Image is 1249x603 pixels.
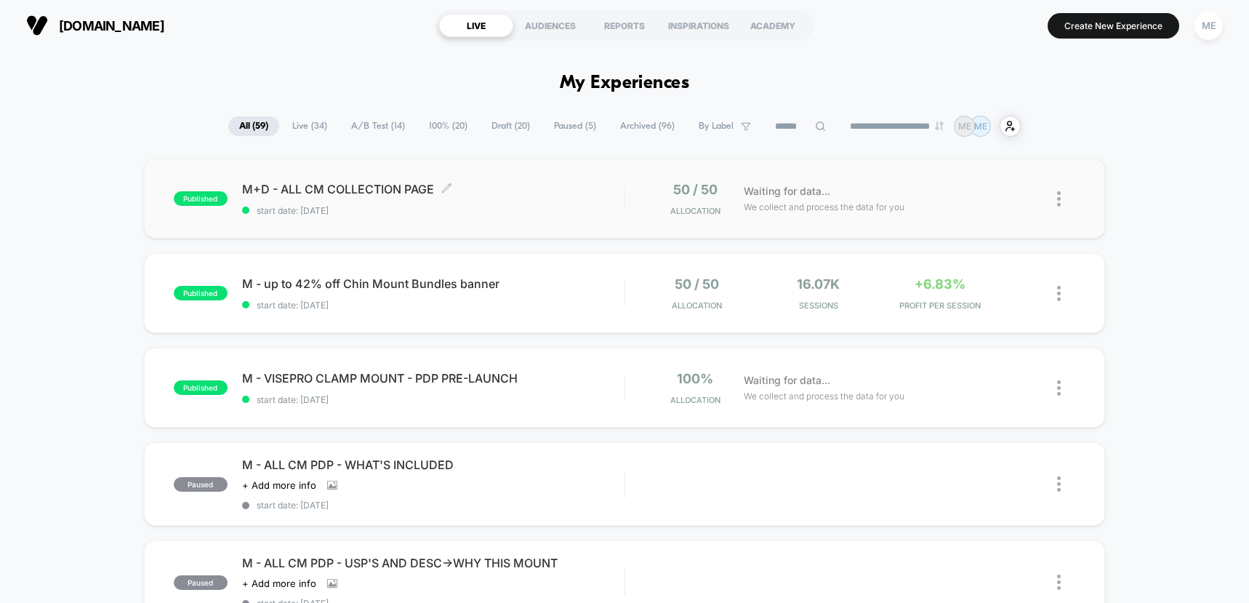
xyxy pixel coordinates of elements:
div: ACADEMY [736,14,810,37]
span: paused [174,575,228,590]
h1: My Experiences [560,73,690,94]
span: All ( 59 ) [228,116,279,136]
div: ME [1194,12,1223,40]
span: M - ALL CM PDP - WHAT'S INCLUDED [242,458,624,472]
span: Allocation [670,395,720,405]
span: Waiting for data... [744,372,830,388]
img: close [1057,191,1061,207]
span: published [174,380,228,395]
span: paused [174,477,228,492]
span: published [174,191,228,206]
span: Waiting for data... [744,183,830,199]
span: 50 / 50 [675,276,719,292]
div: AUDIENCES [513,14,587,37]
img: close [1057,380,1061,396]
span: 16.07k [797,276,840,292]
span: start date: [DATE] [242,205,624,216]
img: close [1057,476,1061,492]
span: Live ( 34 ) [281,116,338,136]
img: close [1057,575,1061,590]
span: 100% [677,371,713,386]
button: [DOMAIN_NAME] [22,14,169,37]
span: By Label [699,121,734,132]
span: + Add more info [242,479,316,491]
div: INSPIRATIONS [662,14,736,37]
span: Allocation [672,300,722,311]
div: REPORTS [587,14,662,37]
span: start date: [DATE] [242,300,624,311]
button: Create New Experience [1048,13,1179,39]
span: +6.83% [915,276,965,292]
img: end [935,121,944,130]
div: LIVE [439,14,513,37]
span: 50 / 50 [673,182,718,197]
span: M - up to 42% off Chin Mount Bundles banner [242,276,624,291]
img: Visually logo [26,15,48,36]
p: ME [974,121,987,132]
button: ME [1190,11,1227,41]
span: A/B Test ( 14 ) [340,116,416,136]
span: start date: [DATE] [242,500,624,511]
span: M - VISEPRO CLAMP MOUNT - PDP PRE-LAUNCH [242,371,624,386]
img: close [1057,286,1061,301]
p: ME [958,121,971,132]
span: Archived ( 96 ) [609,116,686,136]
span: + Add more info [242,578,316,589]
span: PROFIT PER SESSION [883,300,997,311]
span: 100% ( 20 ) [418,116,478,136]
span: Allocation [670,206,720,216]
span: Sessions [761,300,875,311]
span: We collect and process the data for you [744,389,904,403]
span: We collect and process the data for you [744,200,904,214]
span: Paused ( 5 ) [543,116,607,136]
span: M+D - ALL CM COLLECTION PAGE [242,182,624,196]
span: Draft ( 20 ) [481,116,541,136]
span: start date: [DATE] [242,394,624,405]
span: M - ALL CM PDP - USP'S AND DESC->WHY THIS MOUNT [242,556,624,570]
span: published [174,286,228,300]
span: [DOMAIN_NAME] [59,18,164,33]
